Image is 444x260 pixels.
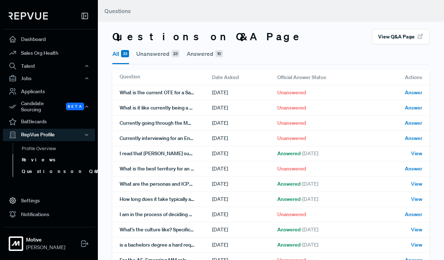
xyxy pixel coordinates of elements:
[212,116,277,131] div: [DATE]
[120,70,212,85] div: Question
[13,154,105,166] a: Reviews
[411,241,422,249] span: View
[277,150,318,157] span: Answered
[277,165,306,173] span: Unanswered
[405,211,422,218] span: Answer
[120,85,212,100] div: What is the current OTE for a Sales Engineer in the SMB (Commercial) space?
[120,146,212,161] div: I read that [PERSON_NAME] sued Motive for patent infringement, and Motive countersued. Can anyone...
[120,207,212,222] div: I am in the process of deciding between Motive and another company for Emerging MM. can you pleas...
[212,192,277,207] div: [DATE]
[26,236,65,244] strong: Motive
[411,150,422,157] span: View
[212,131,277,146] div: [DATE]
[300,150,318,157] span: - [DATE]
[3,129,95,141] button: RepVue Profile
[405,135,422,142] span: Answer
[3,46,95,60] a: Sales Org Health
[372,32,430,40] a: View Q&A Page
[120,131,212,146] div: Currently interviewing for an Enterprise AE role. The Motive recruiter I had my initial call with...
[212,177,277,191] div: [DATE]
[277,89,306,96] span: Unanswered
[104,7,131,15] span: Questions
[3,227,95,254] a: MotiveMotive[PERSON_NAME]
[277,70,364,85] div: Official Answer Status
[112,30,304,43] h3: Questions on Q&A Page
[120,100,212,115] div: What is it like currently being a Mid Market AE?
[212,238,277,252] div: [DATE]
[3,194,95,207] a: Settings
[136,44,179,63] button: Unanswered
[212,207,277,222] div: [DATE]
[10,238,22,249] img: Motive
[277,135,306,142] span: Unanswered
[3,84,95,98] a: Applicants
[364,70,422,85] div: Actions
[300,226,318,233] span: - [DATE]
[3,60,95,72] button: Talent
[405,104,422,112] span: Answer
[120,161,212,176] div: What is the best territory for an Enterprise AE (West, [GEOGRAPHIC_DATA], etc)? Are Enterprise AE...
[411,180,422,188] span: View
[405,89,422,96] span: Answer
[112,44,129,64] button: All
[405,119,422,127] span: Answer
[212,85,277,100] div: [DATE]
[277,241,318,249] span: Answered
[121,50,129,57] span: 33
[3,207,95,221] a: Notifications
[212,100,277,115] div: [DATE]
[120,238,212,252] div: is a bachelors degree a hard requirement at motive or is equivalent experience okay?
[120,222,212,237] div: What’s the culture like? Specifically, I understand working hard is important but is it really cu...
[9,12,48,20] img: RepVue
[26,244,65,251] span: [PERSON_NAME]
[13,166,105,177] a: Questions on Q&A
[277,195,318,203] span: Answered
[212,222,277,237] div: [DATE]
[300,196,318,202] span: - [DATE]
[372,29,430,44] button: View Q&A Page
[120,192,212,207] div: How long does it take typically a high performing SDR to get promoted to AE?
[215,50,223,57] span: 10
[3,98,95,115] button: Candidate Sourcing Beta
[187,44,223,63] button: Answered
[66,103,84,110] span: Beta
[3,32,95,46] a: Dashboard
[411,226,422,234] span: View
[212,146,277,161] div: [DATE]
[300,181,318,187] span: - [DATE]
[212,70,277,85] div: Date Asked
[405,165,422,173] span: Answer
[277,119,306,127] span: Unanswered
[277,226,318,234] span: Answered
[277,104,306,112] span: Unanswered
[120,116,212,131] div: Currently going through the MM AE interview process and next interview is a final chat with a VP ...
[3,98,95,115] div: Candidate Sourcing
[3,115,95,129] a: Battlecards
[13,143,105,154] a: Profile Overview
[212,161,277,176] div: [DATE]
[411,195,422,203] span: View
[300,242,318,248] span: - [DATE]
[171,50,179,57] span: 23
[277,211,306,218] span: Unanswered
[277,180,318,188] span: Answered
[3,72,95,84] button: Jobs
[120,177,212,191] div: What are the personas and ICPs do AE's/AMs go after?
